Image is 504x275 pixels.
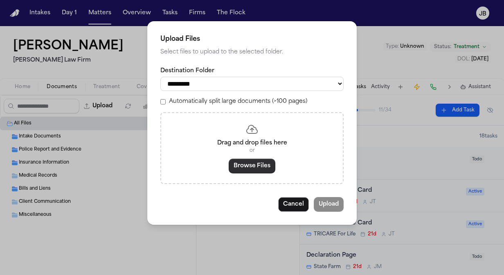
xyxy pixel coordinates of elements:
p: Drag and drop files here [171,139,333,147]
button: Cancel [278,197,309,212]
p: Select files to upload to the selected folder. [160,47,344,57]
h2: Upload Files [160,34,344,44]
label: Destination Folder [160,67,344,75]
label: Automatically split large documents (>100 pages) [169,98,307,106]
button: Browse Files [229,159,275,173]
p: or [171,147,333,154]
button: Upload [314,197,344,212]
